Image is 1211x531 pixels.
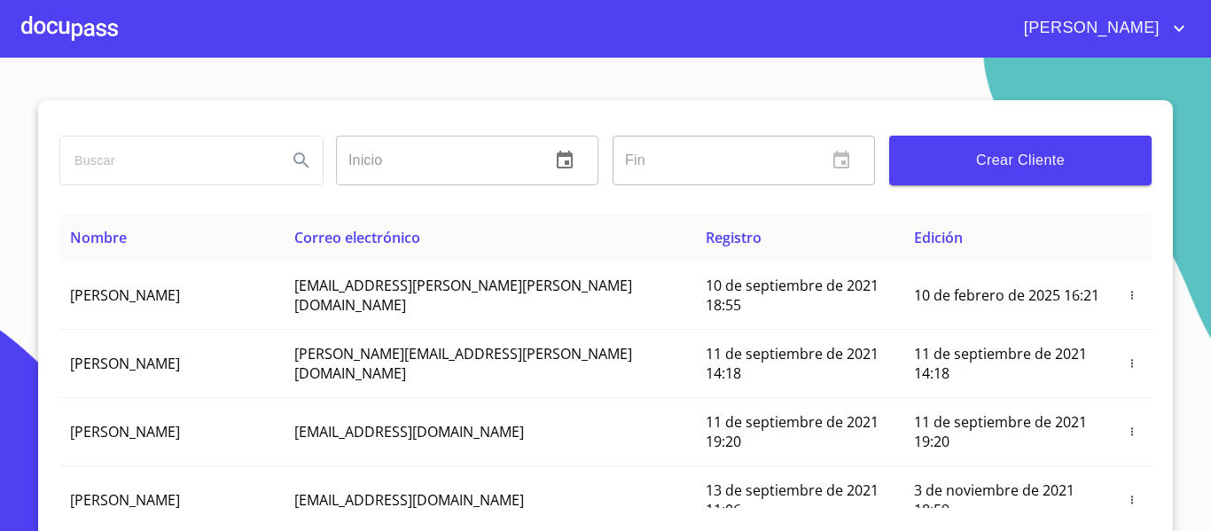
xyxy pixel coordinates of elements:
[294,228,420,247] span: Correo electrónico
[914,412,1087,451] span: 11 de septiembre de 2021 19:20
[70,285,180,305] span: [PERSON_NAME]
[70,354,180,373] span: [PERSON_NAME]
[70,490,180,510] span: [PERSON_NAME]
[70,228,127,247] span: Nombre
[914,480,1074,519] span: 3 de noviembre de 2021 18:59
[70,422,180,441] span: [PERSON_NAME]
[60,137,273,184] input: search
[914,285,1099,305] span: 10 de febrero de 2025 16:21
[706,344,879,383] span: 11 de septiembre de 2021 14:18
[914,228,963,247] span: Edición
[294,422,524,441] span: [EMAIL_ADDRESS][DOMAIN_NAME]
[903,148,1137,173] span: Crear Cliente
[280,139,323,182] button: Search
[1011,14,1168,43] span: [PERSON_NAME]
[294,344,632,383] span: [PERSON_NAME][EMAIL_ADDRESS][PERSON_NAME][DOMAIN_NAME]
[889,136,1152,185] button: Crear Cliente
[294,276,632,315] span: [EMAIL_ADDRESS][PERSON_NAME][PERSON_NAME][DOMAIN_NAME]
[706,276,879,315] span: 10 de septiembre de 2021 18:55
[706,480,879,519] span: 13 de septiembre de 2021 11:06
[294,490,524,510] span: [EMAIL_ADDRESS][DOMAIN_NAME]
[706,412,879,451] span: 11 de septiembre de 2021 19:20
[706,228,762,247] span: Registro
[914,344,1087,383] span: 11 de septiembre de 2021 14:18
[1011,14,1190,43] button: account of current user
